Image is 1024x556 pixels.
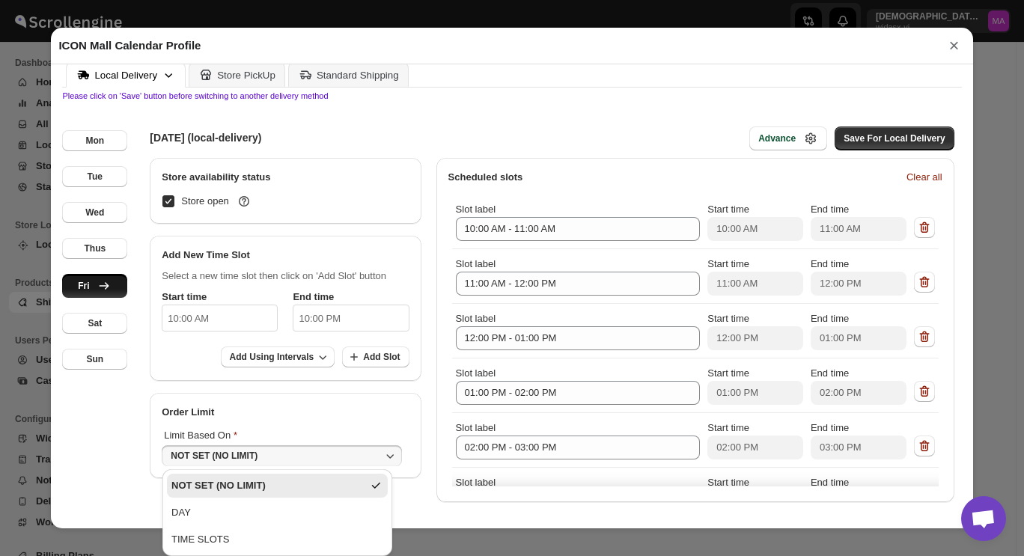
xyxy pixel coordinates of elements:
div: Mon [85,135,104,147]
p: Select a new time slot then click on 'Add Slot' button [162,269,409,284]
div: Start time [707,311,803,350]
div: Start time [707,366,803,405]
div: TIME SLOTS [171,532,229,547]
div: End time [811,257,906,296]
p: Limit Based On [162,426,401,445]
div: DAY [171,505,191,520]
button: Add Using Intervals [221,346,335,367]
div: Local Delivery [94,70,157,81]
div: NOT SET (NO LIMIT) [171,478,266,493]
div: Open chat [961,496,1006,541]
span: Clear all [906,170,942,185]
button: Save For Local Delivery [835,126,954,150]
button: TIME SLOTS [167,528,388,552]
button: Store PickUp [189,62,285,87]
div: Thus [84,242,106,254]
div: Wed [85,207,104,219]
div: Store PickUp [217,70,275,81]
div: Standard Shipping [317,70,399,81]
button: Tue [62,166,127,187]
div: Slot label [456,366,701,405]
div: Slot label [456,421,701,459]
h2: Order Limit [162,405,409,420]
h5: [DATE] (local-delivery) [150,130,261,145]
button: Sun [62,349,127,370]
h3: Scheduled slots [448,170,895,185]
div: End time [811,475,906,514]
div: Slot label [456,202,701,241]
button: Standard Shipping [288,62,409,87]
b: End time [293,291,334,302]
b: Start time [162,291,207,302]
button: Mon [62,130,127,151]
button: NOT SET (NO LIMIT) [167,474,388,498]
button: Wed [62,202,127,223]
button: Fri [62,274,127,298]
div: Slot label [456,475,701,514]
div: Sun [86,353,103,365]
div: Start time [707,421,803,459]
div: End time [811,311,906,350]
div: NOT SET (NO LIMIT) [171,450,257,462]
button: Clear all [897,165,951,189]
div: Tue [88,171,103,183]
div: End time [811,366,906,405]
h2: Add New Time Slot [162,248,409,263]
h2: ICON Mall Calendar Profile [58,38,201,53]
div: Sat [88,317,102,329]
div: Slot label [456,257,701,296]
div: Slot label [456,311,701,350]
h2: Store availability status [162,170,409,185]
button: NOT SET (NO LIMIT) [162,445,401,466]
div: Start time [707,202,803,241]
button: Local Delivery [66,62,186,88]
button: Thus [62,238,127,259]
span: Save For Local Delivery [844,132,945,144]
div: Start time [707,475,803,514]
button: Add Slot [342,346,409,367]
div: Fri [78,280,89,292]
button: DAY [167,501,388,525]
button: Sat [62,313,127,334]
span: Store open [181,194,252,209]
span: Add Slot [363,351,400,363]
p: Please click on 'Save' button before switching to another delivery method [62,91,961,100]
div: End time [811,421,906,459]
div: Start time [707,257,803,296]
span: Add Using Intervals [230,351,314,363]
button: × [943,35,966,56]
div: Advance [758,132,796,144]
div: End time [811,202,906,241]
button: Advance [749,126,827,150]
